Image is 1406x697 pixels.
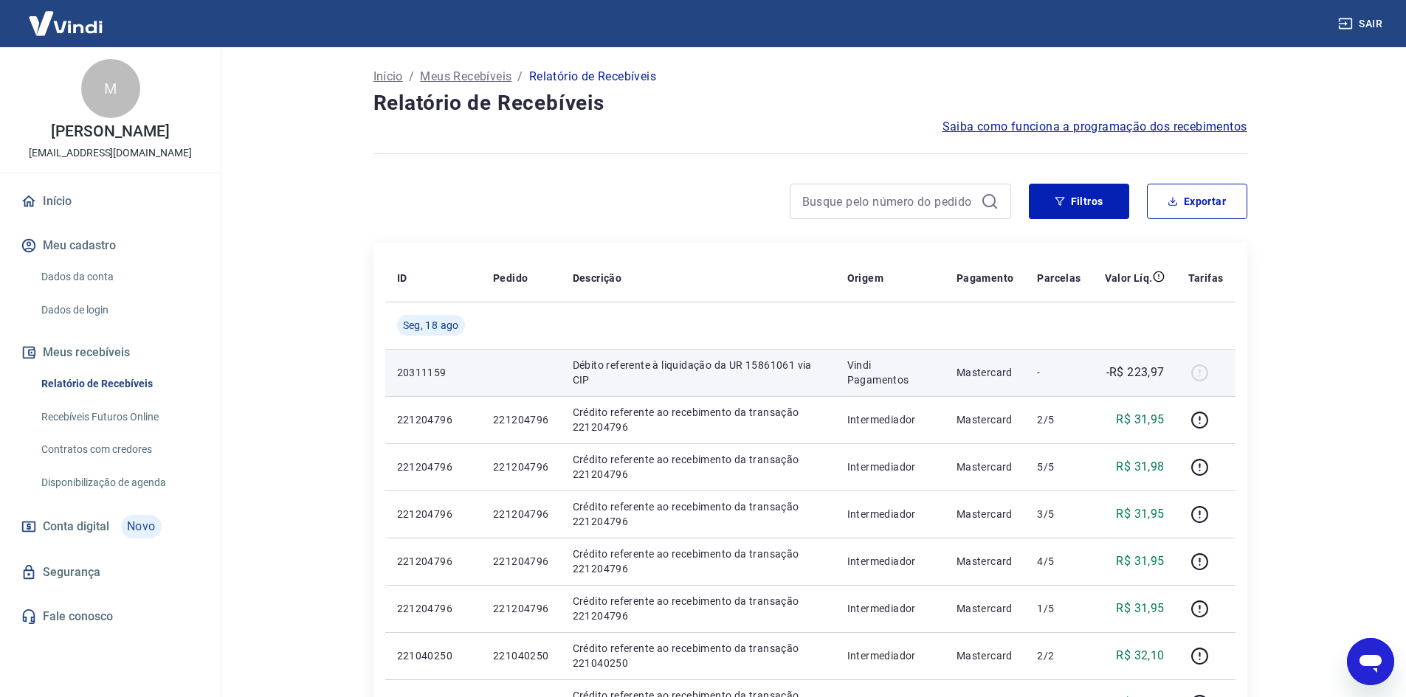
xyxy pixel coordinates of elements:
p: Tarifas [1188,271,1224,285]
p: Crédito referente ao recebimento da transação 221204796 [573,547,824,576]
a: Contratos com credores [35,434,203,465]
a: Segurança [18,556,203,589]
p: Intermediador [847,412,933,427]
a: Fale conosco [18,600,203,633]
div: M [81,59,140,118]
p: Mastercard [957,648,1014,663]
p: - [1037,365,1081,380]
p: Relatório de Recebíveis [529,68,656,86]
p: 221204796 [493,554,549,569]
p: 5/5 [1037,460,1081,474]
p: Crédito referente ao recebimento da transação 221204796 [573,499,824,529]
p: 4/5 [1037,554,1081,569]
p: 3/5 [1037,507,1081,521]
span: Seg, 18 ago [403,318,459,333]
a: Meus Recebíveis [420,68,511,86]
p: 221204796 [493,601,549,616]
p: Intermediador [847,460,933,474]
button: Meu cadastro [18,229,203,262]
p: Origem [847,271,883,285]
p: 20311159 [397,365,469,380]
button: Exportar [1147,184,1247,219]
p: Crédito referente ao recebimento da transação 221204796 [573,594,824,623]
p: Mastercard [957,412,1014,427]
p: 221204796 [493,507,549,521]
p: 2/2 [1037,648,1081,663]
p: 221040250 [397,648,469,663]
iframe: Botão para abrir a janela de mensagens [1347,638,1394,685]
p: [EMAIL_ADDRESS][DOMAIN_NAME] [29,145,192,161]
button: Meus recebíveis [18,336,203,369]
a: Recebíveis Futuros Online [35,402,203,432]
a: Disponibilização de agenda [35,468,203,498]
p: 221204796 [397,554,469,569]
p: R$ 31,95 [1116,411,1164,429]
p: Mastercard [957,460,1014,474]
a: Relatório de Recebíveis [35,369,203,399]
p: -R$ 223,97 [1106,364,1165,381]
p: 221204796 [397,507,469,521]
p: 1/5 [1037,601,1081,616]
a: Dados de login [35,295,203,325]
a: Início [18,185,203,218]
p: R$ 31,95 [1116,505,1164,523]
p: Vindi Pagamentos [847,358,933,387]
button: Filtros [1029,184,1129,219]
a: Dados da conta [35,262,203,292]
p: [PERSON_NAME] [51,124,169,139]
p: 221040250 [493,648,549,663]
p: Pagamento [957,271,1014,285]
p: R$ 31,95 [1116,552,1164,570]
p: / [409,68,414,86]
img: Vindi [18,1,114,46]
p: Intermediador [847,554,933,569]
p: / [517,68,523,86]
p: 2/5 [1037,412,1081,427]
p: 221204796 [397,601,469,616]
p: Débito referente à liquidação da UR 15861061 via CIP [573,358,824,387]
a: Saiba como funciona a programação dos recebimentos [942,118,1247,136]
p: Intermediador [847,648,933,663]
p: 221204796 [493,412,549,427]
p: Valor Líq. [1105,271,1153,285]
p: R$ 31,95 [1116,600,1164,617]
p: Parcelas [1037,271,1081,285]
h4: Relatório de Recebíveis [373,89,1247,118]
span: Novo [121,515,162,538]
p: Mastercard [957,601,1014,616]
input: Busque pelo número do pedido [802,190,975,212]
span: Conta digital [43,516,109,537]
p: Descrição [573,271,622,285]
p: Pedido [493,271,528,285]
p: R$ 32,10 [1116,647,1164,665]
p: Crédito referente ao recebimento da transação 221204796 [573,405,824,434]
p: Intermediador [847,601,933,616]
p: Mastercard [957,554,1014,569]
a: Início [373,68,403,86]
p: 221204796 [397,460,469,474]
a: Conta digitalNovo [18,509,203,544]
p: Mastercard [957,365,1014,380]
p: Mastercard [957,507,1014,521]
p: Intermediador [847,507,933,521]
p: Crédito referente ao recebimento da transação 221040250 [573,641,824,670]
p: 221204796 [397,412,469,427]
p: ID [397,271,407,285]
p: R$ 31,98 [1116,458,1164,476]
p: 221204796 [493,460,549,474]
p: Crédito referente ao recebimento da transação 221204796 [573,452,824,482]
button: Sair [1335,10,1388,38]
